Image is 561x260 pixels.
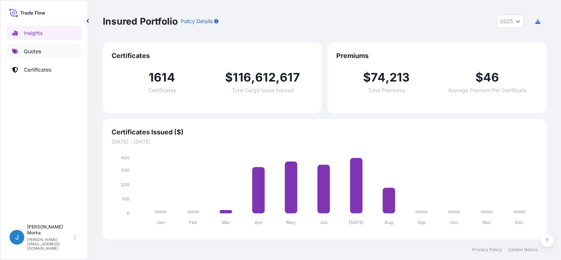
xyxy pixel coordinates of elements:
span: 1614 [149,72,175,83]
span: Average Premium Per Certificate [448,88,526,93]
span: $ [363,72,371,83]
span: Premiums [336,51,538,60]
p: [PERSON_NAME][EMAIL_ADDRESS][DOMAIN_NAME] [27,237,73,250]
span: 46 [483,72,499,83]
span: 213 [390,72,410,83]
tspan: [DATE] [349,220,364,225]
p: Certificates [24,66,51,73]
span: J [15,234,19,241]
span: Certificates [148,88,176,93]
tspan: Feb [189,220,197,225]
tspan: Sep [417,220,426,225]
tspan: Mar [222,220,230,225]
a: Cookie Notice [508,247,538,253]
span: , [251,72,255,83]
tspan: May [286,220,296,225]
tspan: Apr [254,220,263,225]
span: 2025 [500,18,513,25]
span: $ [225,72,233,83]
span: 74 [371,72,385,83]
span: , [386,72,390,83]
button: Year Selector [497,15,524,28]
span: Total Cargo Value Insured [232,88,294,93]
tspan: Jun [320,220,327,225]
span: Certificates Issued ($) [112,128,538,137]
tspan: 300 [121,167,130,173]
a: Certificates [6,62,82,77]
p: Quotes [24,48,41,55]
tspan: Jan [157,220,164,225]
tspan: 0 [127,210,130,216]
span: , [276,72,280,83]
span: [DATE] - [DATE] [112,138,538,145]
tspan: Aug [384,220,393,225]
tspan: 400 [121,155,130,160]
span: Total Premiums [368,88,405,93]
a: Insights [6,26,82,40]
a: Quotes [6,44,82,59]
p: Insights [24,29,43,37]
tspan: Dec [515,220,524,225]
tspan: 100 [122,196,130,202]
p: Insured Portfolio [103,15,178,27]
span: 612 [255,72,276,83]
tspan: Nov [482,220,491,225]
span: Certificates [112,51,313,60]
p: Policy Details [181,18,213,25]
a: Privacy Policy [472,247,502,253]
span: $ [475,72,483,83]
span: 116 [233,72,251,83]
tspan: Oct [450,220,458,225]
p: [PERSON_NAME] Morka [27,224,73,236]
span: 617 [280,72,300,83]
tspan: 200 [121,182,130,187]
